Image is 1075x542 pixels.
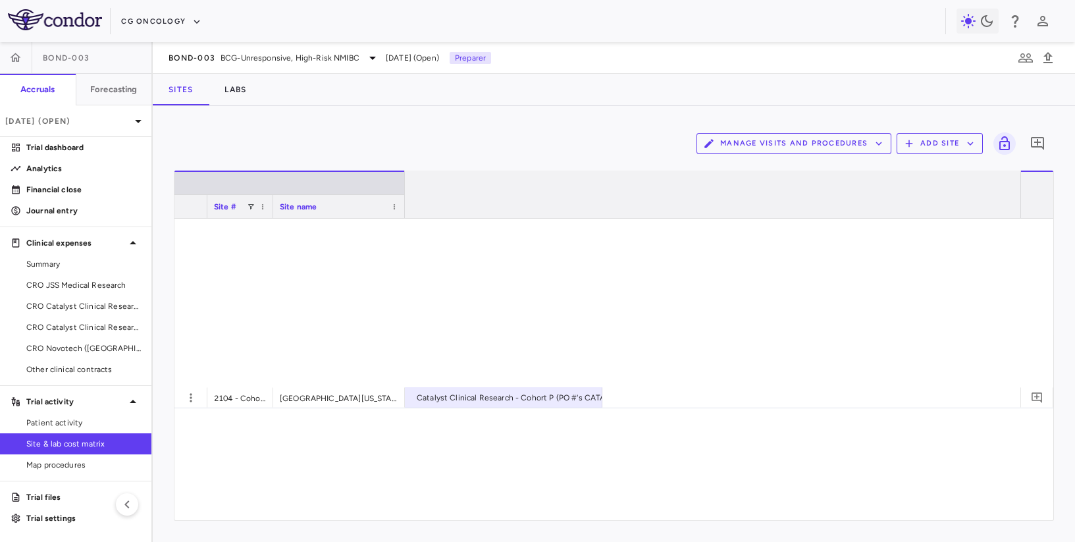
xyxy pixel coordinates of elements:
svg: Add comment [1031,391,1043,404]
span: CRO JSS Medical Research [26,279,141,291]
p: Analytics [26,163,141,175]
p: Trial activity [26,396,125,408]
p: Trial settings [26,512,141,524]
div: [GEOGRAPHIC_DATA][US_STATE] [273,387,405,408]
p: Trial files [26,491,141,503]
h6: Forecasting [90,84,138,95]
span: Patient activity [26,417,141,429]
span: BCG-Unresponsive, High-Risk NMIBC [221,52,359,64]
p: Preparer [450,52,491,64]
span: Lock grid [988,132,1016,155]
img: logo-full-SnFGN8VE.png [8,9,102,30]
span: CRO Catalyst Clinical Research [26,300,141,312]
span: Summary [26,258,141,270]
span: BOND-003 [169,53,215,63]
button: Add comment [1026,132,1049,155]
button: Labs [209,74,262,105]
span: [DATE] (Open) [386,52,439,64]
p: [DATE] (Open) [5,115,130,127]
h6: Accruals [20,84,55,95]
div: 2104 - Cohort P [207,387,273,408]
p: Journal entry [26,205,141,217]
button: Add Site [897,133,983,154]
span: Site & lab cost matrix [26,438,141,450]
button: CG Oncology [121,11,201,32]
span: CRO Novotech ([GEOGRAPHIC_DATA]) Pty Ltd [26,342,141,354]
span: BOND-003 [43,53,90,63]
button: Manage Visits and Procedures [696,133,891,154]
span: Site # [214,202,236,211]
button: Add comment [1028,389,1046,406]
p: Financial close [26,184,141,196]
button: Sites [153,74,209,105]
span: Site name [280,202,317,211]
p: Trial dashboard [26,142,141,153]
svg: Add comment [1030,136,1045,151]
p: Clinical expenses [26,237,125,249]
span: Other clinical contracts [26,364,141,375]
div: Catalyst Clinical Research - Cohort P (PO #'s CATA-CT-10P) [417,387,640,408]
span: CRO Catalyst Clinical Research - Cohort P [26,321,141,333]
span: Map procedures [26,459,141,471]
